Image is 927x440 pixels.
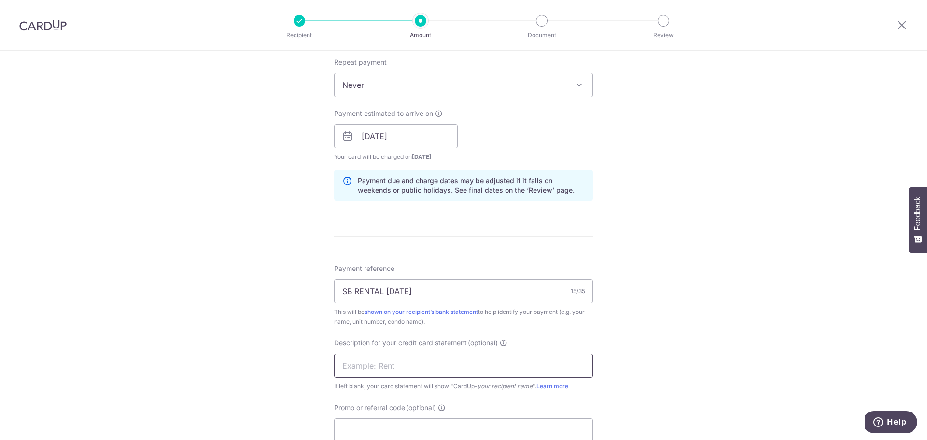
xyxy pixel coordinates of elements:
[334,264,394,273] span: Payment reference
[264,30,335,40] p: Recipient
[334,109,433,118] span: Payment estimated to arrive on
[385,30,456,40] p: Amount
[334,152,458,162] span: Your card will be charged on
[334,354,593,378] input: Example: Rent
[412,153,432,160] span: [DATE]
[365,308,478,315] a: shown on your recipient’s bank statement
[334,124,458,148] input: DD / MM / YYYY
[334,57,387,67] label: Repeat payment
[358,176,585,195] p: Payment due and charge dates may be adjusted if it falls on weekends or public holidays. See fina...
[865,411,917,435] iframe: Opens a widget where you can find more information
[468,338,498,348] span: (optional)
[536,383,568,390] a: Learn more
[19,19,67,31] img: CardUp
[571,286,585,296] div: 15/35
[478,383,533,390] i: your recipient name
[334,73,593,97] span: Never
[334,382,593,391] div: If left blank, your card statement will show "CardUp- ".
[335,73,592,97] span: Never
[334,338,467,348] span: Description for your credit card statement
[909,187,927,253] button: Feedback - Show survey
[406,403,436,412] span: (optional)
[913,197,922,230] span: Feedback
[506,30,577,40] p: Document
[334,403,405,412] span: Promo or referral code
[334,307,593,326] div: This will be to help identify your payment (e.g. your name, unit number, condo name).
[628,30,699,40] p: Review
